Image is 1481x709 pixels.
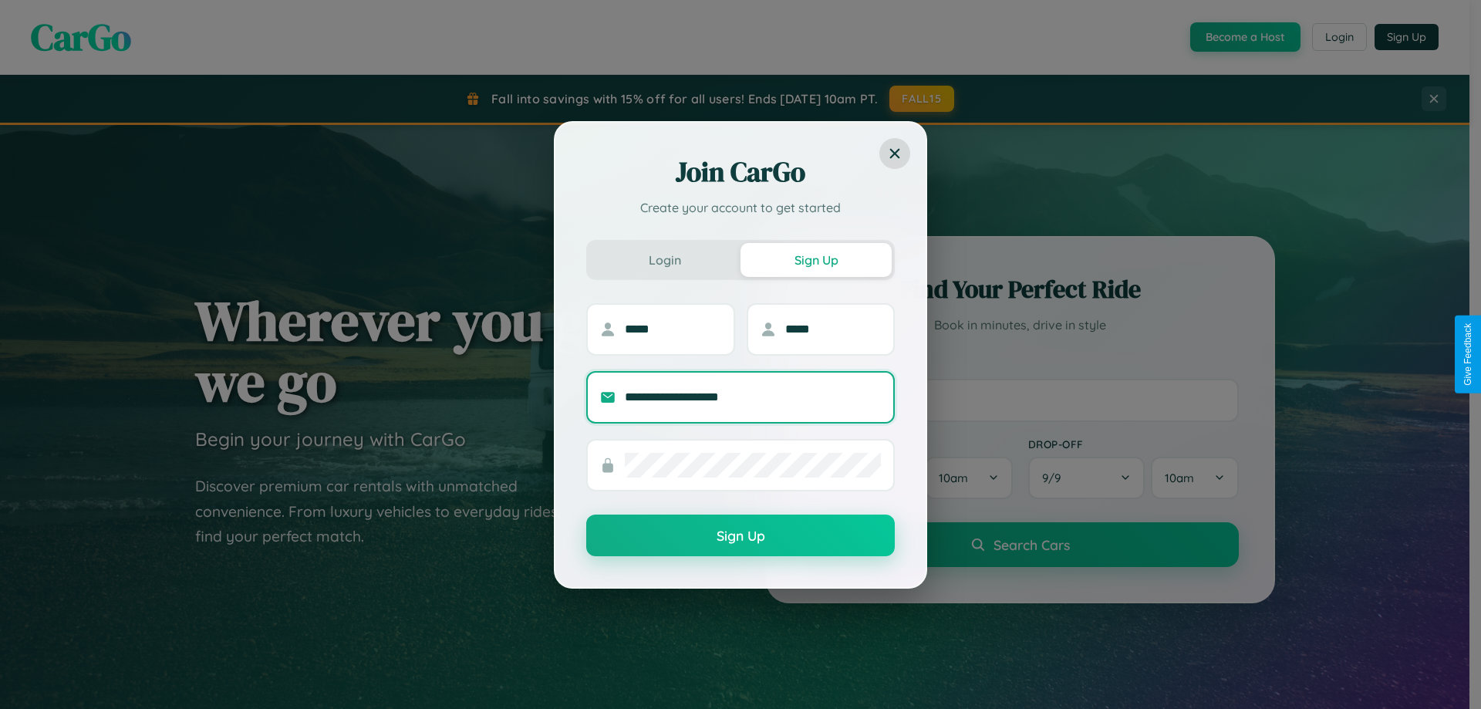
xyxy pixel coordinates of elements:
p: Create your account to get started [586,198,895,217]
button: Sign Up [740,243,892,277]
button: Login [589,243,740,277]
button: Sign Up [586,515,895,556]
h2: Join CarGo [586,154,895,191]
div: Give Feedback [1462,323,1473,386]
